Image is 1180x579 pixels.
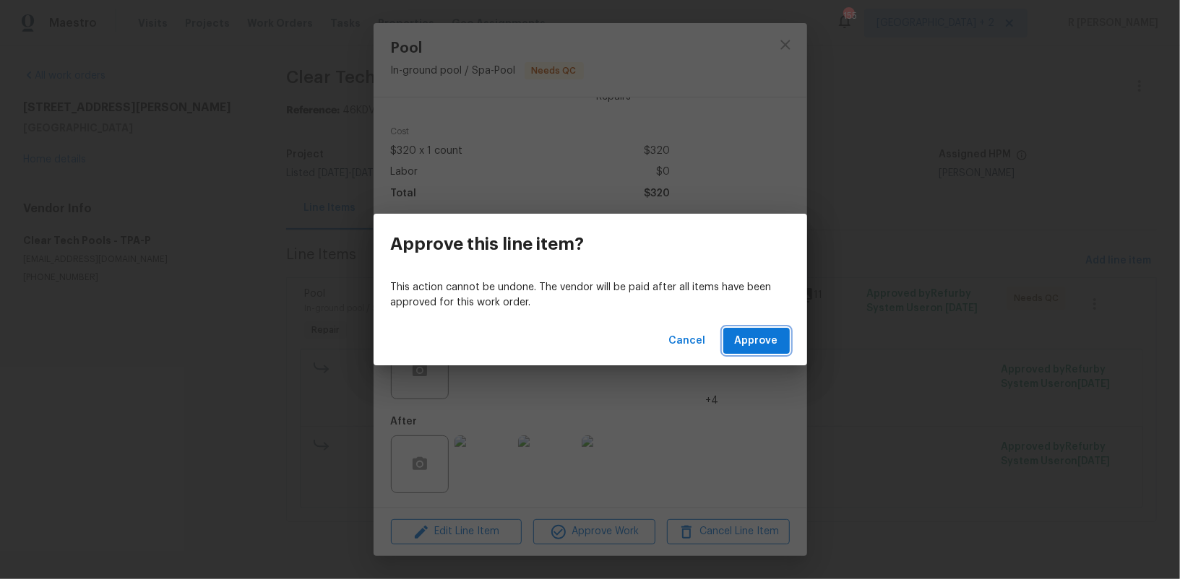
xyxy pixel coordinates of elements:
[391,234,585,254] h3: Approve this line item?
[669,332,706,350] span: Cancel
[663,328,712,354] button: Cancel
[391,280,790,310] p: This action cannot be undone. The vendor will be paid after all items have been approved for this...
[735,332,778,350] span: Approve
[723,328,790,354] button: Approve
